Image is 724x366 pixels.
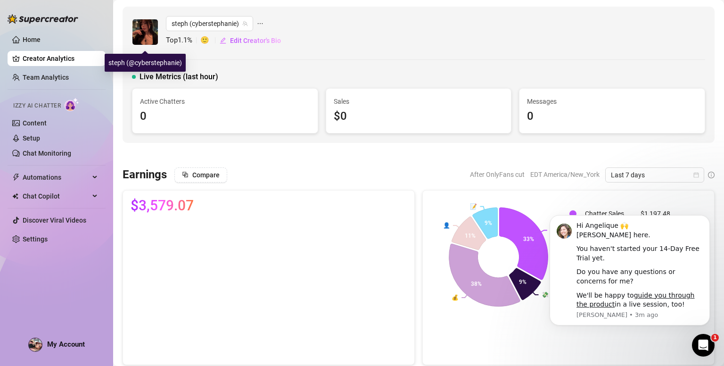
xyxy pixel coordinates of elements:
div: $0 [334,108,504,125]
span: Top 1.1 % [166,35,200,46]
h3: Earnings [123,167,167,183]
span: Automations [23,170,90,185]
span: $3,579.07 [131,198,194,213]
button: Compare [174,167,227,183]
iframe: Intercom notifications message [535,201,724,341]
span: info-circle [708,172,715,178]
img: steph [132,19,158,45]
a: Chat Monitoring [23,150,71,157]
a: Discover Viral Videos [23,216,86,224]
text: 👤 [443,222,450,229]
span: Izzy AI Chatter [13,101,61,110]
a: Settings [23,235,48,243]
div: 0 [140,108,310,125]
span: EDT America/New_York [530,167,600,182]
img: ACg8ocKJ1xGSh2YlTLBD2aVv6X2XKQN8ZqvEZgglvsLe9ASGMu01axrY=s96-c [29,338,42,351]
span: After OnlyFans cut [470,167,525,182]
span: calendar [693,172,699,178]
img: AI Chatter [65,98,79,111]
div: 0 [527,108,697,125]
iframe: Intercom live chat [692,334,715,357]
a: Setup [23,134,40,142]
span: Edit Creator's Bio [230,37,281,44]
span: Sales [334,96,504,107]
span: thunderbolt [12,174,20,181]
a: Home [23,36,41,43]
span: block [182,171,189,178]
span: My Account [47,340,85,349]
span: ellipsis [257,16,263,31]
text: 📝 [470,202,477,209]
span: 1 [711,334,719,341]
img: logo-BBDzfeDw.svg [8,14,78,24]
div: steph (@cyberstephanie) [105,54,186,72]
span: Live Metrics (last hour) [140,71,218,83]
span: Active Chatters [140,96,310,107]
img: Chat Copilot [12,193,18,200]
span: Last 7 days [611,168,699,182]
a: Creator Analytics [23,51,98,66]
span: Compare [192,171,220,179]
span: 🙂 [200,35,219,46]
span: steph (cyberstephanie) [172,17,247,31]
a: Team Analytics [23,74,69,81]
span: Chat Copilot [23,189,90,204]
span: Messages [527,96,697,107]
span: team [242,21,248,26]
span: edit [220,37,226,44]
button: Edit Creator's Bio [219,33,281,48]
text: 💰 [452,294,459,301]
a: Content [23,119,47,127]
